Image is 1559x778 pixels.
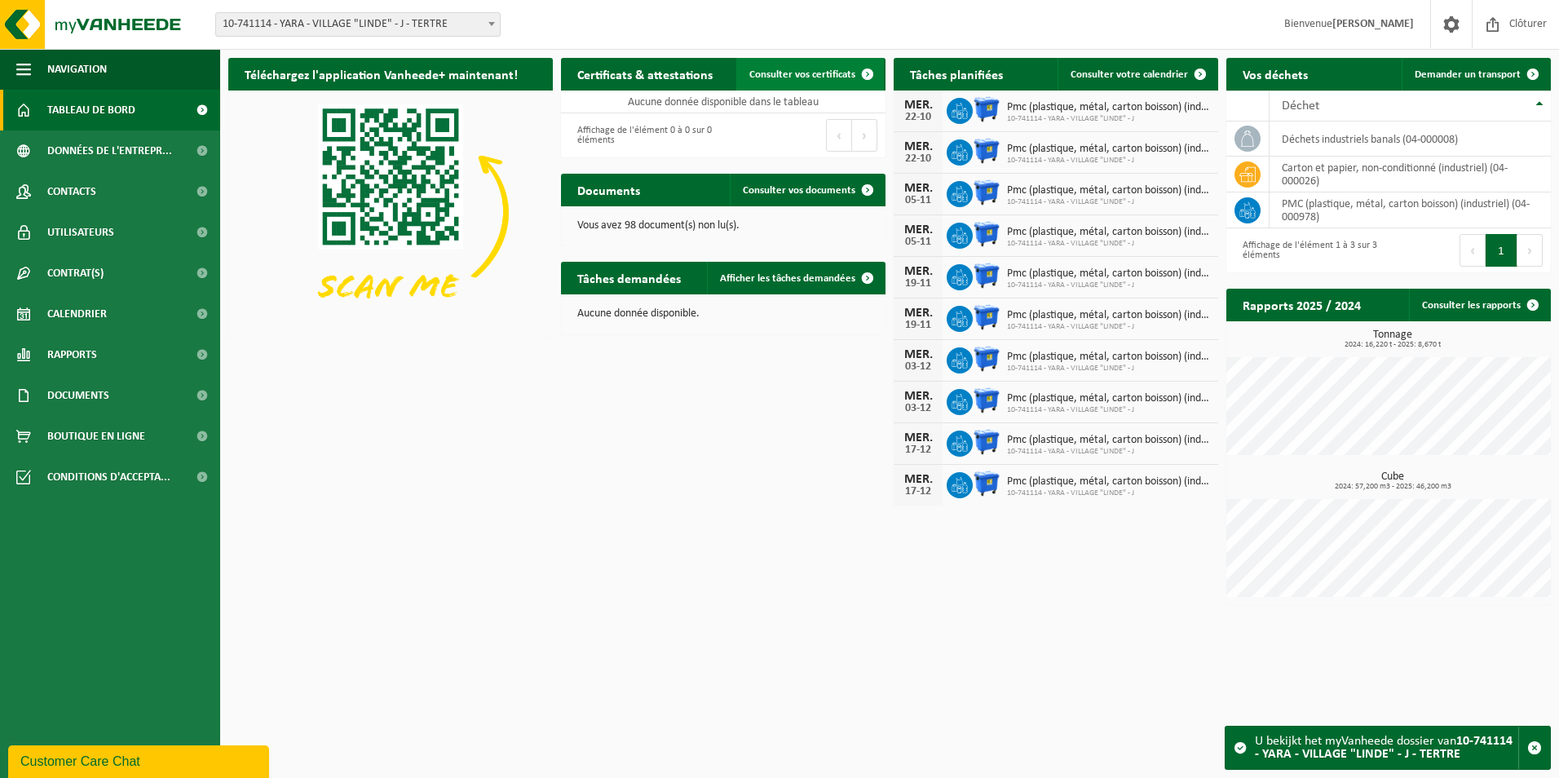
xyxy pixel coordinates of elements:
div: MER. [902,223,934,236]
img: WB-1100-HPE-BE-01 [973,179,1000,206]
img: WB-1100-HPE-BE-01 [973,345,1000,373]
a: Consulter votre calendrier [1058,58,1217,91]
h2: Certificats & attestations [561,58,729,90]
span: Navigation [47,49,107,90]
td: Aucune donnée disponible dans le tableau [561,91,885,113]
button: Previous [1460,234,1486,267]
img: Download de VHEPlus App [228,91,553,334]
div: 22-10 [902,112,934,123]
p: Vous avez 98 document(s) non lu(s). [577,220,869,232]
span: 10-741114 - YARA - VILLAGE "LINDE" - J [1007,281,1210,290]
div: 03-12 [902,361,934,373]
span: Pmc (plastique, métal, carton boisson) (industriel) [1007,309,1210,322]
div: MER. [902,99,934,112]
span: Pmc (plastique, métal, carton boisson) (industriel) [1007,434,1210,447]
img: WB-1100-HPE-BE-01 [973,95,1000,123]
div: 17-12 [902,486,934,497]
div: Affichage de l'élément 1 à 3 sur 3 éléments [1234,232,1380,268]
h3: Cube [1234,471,1551,491]
button: 1 [1486,234,1517,267]
span: Consulter votre calendrier [1071,69,1188,80]
span: Consulter vos certificats [749,69,855,80]
div: U bekijkt het myVanheede dossier van [1255,727,1518,769]
p: Aucune donnée disponible. [577,308,869,320]
div: MER. [902,140,934,153]
h2: Rapports 2025 / 2024 [1226,289,1377,320]
div: MER. [902,390,934,403]
span: 10-741114 - YARA - VILLAGE "LINDE" - J - TERTRE [215,12,501,37]
span: 10-741114 - YARA - VILLAGE "LINDE" - J [1007,364,1210,374]
a: Demander un transport [1402,58,1549,91]
div: MER. [902,431,934,444]
div: Affichage de l'élément 0 à 0 sur 0 éléments [569,117,715,153]
td: carton et papier, non-conditionné (industriel) (04-000026) [1270,157,1551,192]
span: Consulter vos documents [743,185,855,196]
span: 2024: 57,200 m3 - 2025: 46,200 m3 [1234,483,1551,491]
div: MER. [902,473,934,486]
div: 19-11 [902,278,934,290]
span: Documents [47,375,109,416]
span: Afficher les tâches demandées [720,273,855,284]
div: 05-11 [902,195,934,206]
span: Pmc (plastique, métal, carton boisson) (industriel) [1007,226,1210,239]
img: WB-1100-HPE-BE-01 [973,137,1000,165]
span: Données de l'entrepr... [47,130,172,171]
h2: Téléchargez l'application Vanheede+ maintenant! [228,58,534,90]
img: WB-1100-HPE-BE-01 [973,303,1000,331]
a: Consulter les rapports [1409,289,1549,321]
span: 10-741114 - YARA - VILLAGE "LINDE" - J [1007,322,1210,332]
span: Déchet [1282,99,1319,113]
span: Contacts [47,171,96,212]
span: 10-741114 - YARA - VILLAGE "LINDE" - J [1007,405,1210,415]
img: WB-1100-HPE-BE-01 [973,262,1000,290]
iframe: chat widget [8,742,272,778]
span: 2024: 16,220 t - 2025: 8,670 t [1234,341,1551,349]
span: Pmc (plastique, métal, carton boisson) (industriel) [1007,184,1210,197]
div: MER. [902,182,934,195]
img: WB-1100-HPE-BE-01 [973,470,1000,497]
span: 10-741114 - YARA - VILLAGE "LINDE" - J [1007,488,1210,498]
td: déchets industriels banals (04-000008) [1270,122,1551,157]
div: 22-10 [902,153,934,165]
span: 10-741114 - YARA - VILLAGE "LINDE" - J [1007,156,1210,166]
span: 10-741114 - YARA - VILLAGE "LINDE" - J [1007,114,1210,124]
span: 10-741114 - YARA - VILLAGE "LINDE" - J - TERTRE [216,13,500,36]
button: Previous [826,119,852,152]
span: Rapports [47,334,97,375]
div: 05-11 [902,236,934,248]
div: 03-12 [902,403,934,414]
strong: [PERSON_NAME] [1332,18,1414,30]
span: 10-741114 - YARA - VILLAGE "LINDE" - J [1007,447,1210,457]
a: Afficher les tâches demandées [707,262,884,294]
h2: Documents [561,174,656,206]
div: 19-11 [902,320,934,331]
span: Calendrier [47,294,107,334]
span: 10-741114 - YARA - VILLAGE "LINDE" - J [1007,197,1210,207]
div: MER. [902,265,934,278]
img: WB-1100-HPE-BE-01 [973,220,1000,248]
div: 17-12 [902,444,934,456]
button: Next [1517,234,1543,267]
span: Pmc (plastique, métal, carton boisson) (industriel) [1007,267,1210,281]
a: Consulter vos documents [730,174,884,206]
span: Conditions d'accepta... [47,457,170,497]
h3: Tonnage [1234,329,1551,349]
div: MER. [902,348,934,361]
span: Boutique en ligne [47,416,145,457]
span: Utilisateurs [47,212,114,253]
span: Pmc (plastique, métal, carton boisson) (industriel) [1007,351,1210,364]
strong: 10-741114 - YARA - VILLAGE "LINDE" - J - TERTRE [1255,735,1513,761]
span: Pmc (plastique, métal, carton boisson) (industriel) [1007,143,1210,156]
span: Contrat(s) [47,253,104,294]
h2: Tâches planifiées [894,58,1019,90]
td: PMC (plastique, métal, carton boisson) (industriel) (04-000978) [1270,192,1551,228]
h2: Tâches demandées [561,262,697,294]
img: WB-1100-HPE-BE-01 [973,428,1000,456]
h2: Vos déchets [1226,58,1324,90]
span: Pmc (plastique, métal, carton boisson) (industriel) [1007,392,1210,405]
span: Pmc (plastique, métal, carton boisson) (industriel) [1007,101,1210,114]
div: MER. [902,307,934,320]
img: WB-1100-HPE-BE-01 [973,387,1000,414]
span: Demander un transport [1415,69,1521,80]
